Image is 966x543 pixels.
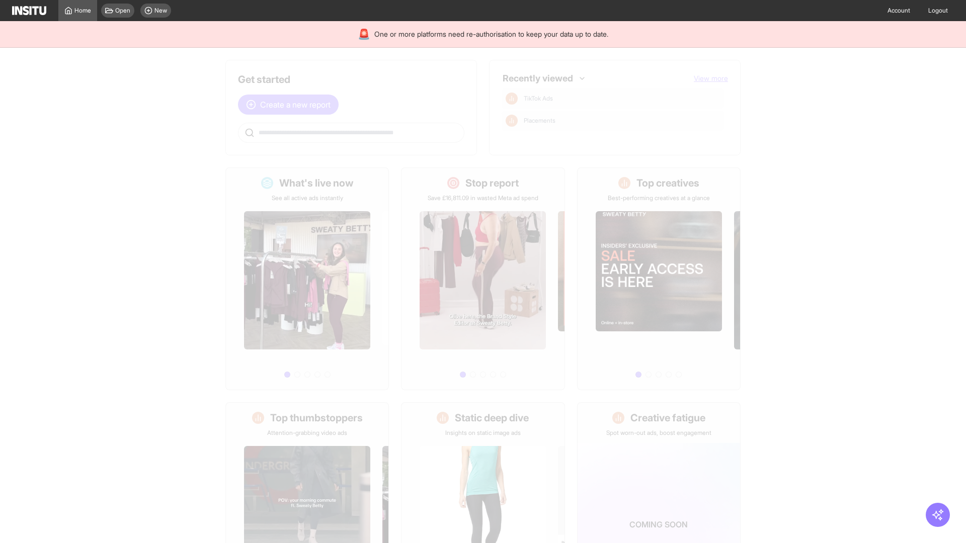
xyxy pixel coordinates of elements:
[12,6,46,15] img: Logo
[154,7,167,15] span: New
[74,7,91,15] span: Home
[115,7,130,15] span: Open
[374,29,608,39] span: One or more platforms need re-authorisation to keep your data up to date.
[358,27,370,41] div: 🚨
